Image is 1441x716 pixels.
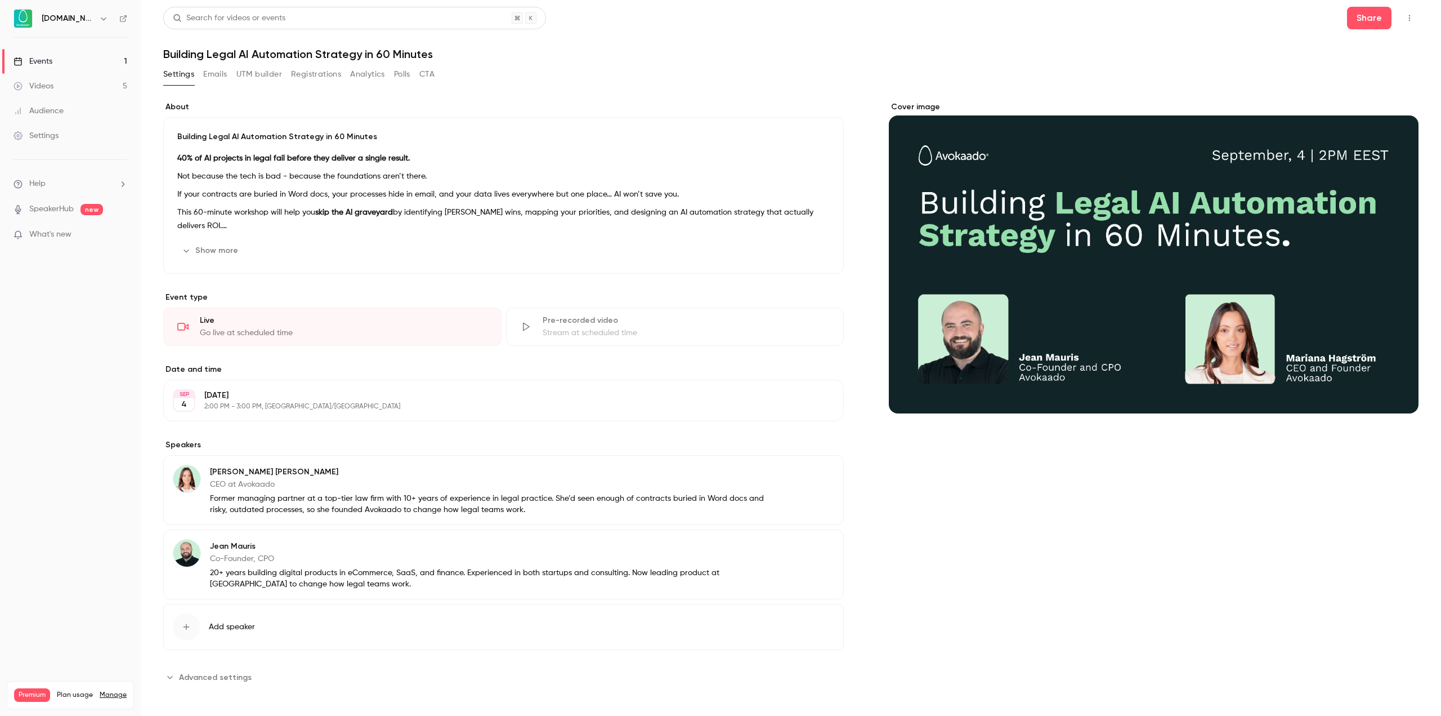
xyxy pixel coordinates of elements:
[1347,7,1391,29] button: Share
[210,541,771,552] p: Jean Mauris
[394,65,410,83] button: Polls
[163,668,258,686] button: Advanced settings
[506,308,844,346] div: Pre-recorded videoStream at scheduled time
[179,671,252,683] span: Advanced settings
[173,465,200,492] img: Mariana Hagström
[204,402,784,411] p: 2:00 PM - 3:00 PM, [GEOGRAPHIC_DATA]/[GEOGRAPHIC_DATA]
[204,390,784,401] p: [DATE]
[29,178,46,190] span: Help
[177,242,245,260] button: Show more
[203,65,227,83] button: Emails
[210,493,771,515] p: Former managing partner at a top-tier law firm with 10+ years of experience in legal practice. Sh...
[210,567,771,590] p: 20+ years building digital products in eCommerce, SaaS, and finance. Experienced in both startups...
[181,399,187,410] p: 4
[14,688,50,702] span: Premium
[210,479,771,490] p: CEO at Avokaado
[163,439,844,451] label: Speakers
[236,65,282,83] button: UTM builder
[174,390,194,398] div: SEP
[163,65,194,83] button: Settings
[177,206,830,233] p: This 60-minute workshop will help you by identifying [PERSON_NAME] wins, mapping your priorities,...
[173,12,285,24] div: Search for videos or events
[163,101,844,113] label: About
[350,65,385,83] button: Analytics
[163,668,844,686] section: Advanced settings
[163,455,844,525] div: Mariana Hagström[PERSON_NAME] [PERSON_NAME]CEO at AvokaadoFormer managing partner at a top-tier l...
[889,101,1418,113] label: Cover image
[163,604,844,650] button: Add speaker
[177,170,830,183] p: Not because the tech is bad - because the foundations aren’t there.
[163,530,844,599] div: Jean MaurisJean MaurisCo-Founder, CPO20+ years building digital products in eCommerce, SaaS, and ...
[200,315,487,326] div: Live
[200,327,487,339] div: Go live at scheduled time
[163,364,844,375] label: Date and time
[163,292,844,303] p: Event type
[42,13,95,24] h6: [DOMAIN_NAME]
[29,203,74,215] a: SpeakerHub
[210,466,771,478] p: [PERSON_NAME] [PERSON_NAME]
[210,553,771,564] p: Co-Founder, CPO
[209,621,255,633] span: Add speaker
[100,691,127,700] a: Manage
[14,130,59,141] div: Settings
[163,308,502,346] div: LiveGo live at scheduled time
[173,540,200,567] img: Jean Mauris
[14,105,64,117] div: Audience
[543,327,830,339] div: Stream at scheduled time
[29,229,71,241] span: What's new
[14,81,53,92] div: Videos
[889,101,1418,413] section: Cover image
[57,691,93,700] span: Plan usage
[80,204,103,215] span: new
[177,131,830,143] p: Building Legal AI Automation Strategy in 60 Minutes
[543,315,830,326] div: Pre-recorded video
[419,65,435,83] button: CTA
[163,47,1418,61] h1: Building Legal AI Automation Strategy in 60 Minutes
[177,154,410,162] strong: 40% of AI projects in legal fail before they deliver a single result.
[14,10,32,28] img: Avokaado.io
[14,56,52,67] div: Events
[14,178,127,190] li: help-dropdown-opener
[315,208,393,216] strong: skip the AI graveyard
[177,188,830,201] p: If your contracts are buried in Word docs, your processes hide in email, and your data lives ever...
[291,65,341,83] button: Registrations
